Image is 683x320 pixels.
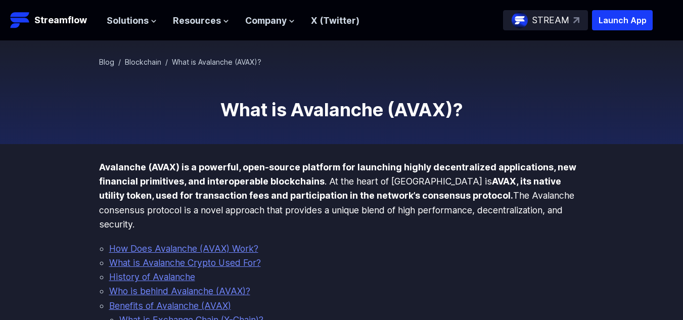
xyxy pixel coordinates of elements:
[99,160,584,232] p: . At the heart of [GEOGRAPHIC_DATA] is The Avalanche consensus protocol is a novel approach that ...
[99,58,114,66] a: Blog
[34,13,87,27] p: Streamflow
[107,14,149,28] span: Solutions
[311,15,359,26] a: X (Twitter)
[503,10,588,30] a: STREAM
[245,14,295,28] button: Company
[10,10,30,30] img: Streamflow Logo
[109,271,195,282] a: History of Avalanche
[99,162,576,187] strong: Avalanche (AVAX) is a powerful, open-source platform for launching highly decentralized applicati...
[245,14,287,28] span: Company
[109,286,250,296] a: Who is behind Avalanche (AVAX)?
[165,58,168,66] span: /
[592,10,653,30] button: Launch App
[172,58,261,66] span: What is Avalanche (AVAX)?
[107,14,157,28] button: Solutions
[512,12,528,28] img: streamflow-logo-circle.png
[125,58,161,66] a: Blockchain
[109,257,261,268] a: What is Avalanche Crypto Used For?
[109,300,231,311] a: Benefits of Avalanche (AVAX)
[173,14,221,28] span: Resources
[118,58,121,66] span: /
[109,243,258,254] a: How Does Avalanche (AVAX) Work?
[99,100,584,120] h1: What is Avalanche (AVAX)?
[532,13,569,27] p: STREAM
[10,10,97,30] a: Streamflow
[173,14,229,28] button: Resources
[573,17,579,23] img: top-right-arrow.svg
